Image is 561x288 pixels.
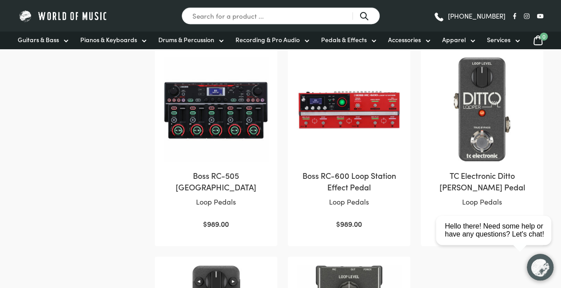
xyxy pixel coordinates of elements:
a: Boss RC-600 Loop Station Effect PedalLoop Pedals $989.00 [297,57,401,230]
input: Search for a product ... [181,7,380,24]
img: World of Music [18,9,109,23]
span: Pedals & Effects [321,35,367,44]
img: Boss RC-600 Top [297,57,401,162]
h2: Boss RC-600 Loop Station Effect Pedal [297,170,401,192]
span: Pianos & Keyboards [80,35,137,44]
h2: TC Electronic Ditto [PERSON_NAME] Pedal [430,170,534,192]
img: Boss RC505 MKII Front [164,57,268,162]
a: Boss RC-505 [GEOGRAPHIC_DATA]Loop Pedals $989.00 [164,57,268,230]
iframe: Chat with our support team [432,190,561,288]
span: 0 [540,32,548,40]
bdi: 989.00 [203,219,229,229]
a: TC Electronic Ditto [PERSON_NAME] PedalLoop Pedals $169.00 [430,57,534,230]
span: $ [203,219,207,229]
span: Apparel [442,35,466,44]
p: Loop Pedals [430,196,534,208]
p: Loop Pedals [297,196,401,208]
span: Drums & Percussion [158,35,214,44]
span: $ [336,219,340,229]
bdi: 989.00 [336,219,362,229]
a: [PHONE_NUMBER] [433,9,506,23]
span: Recording & Pro Audio [235,35,300,44]
img: TC Electronic Ditto Looper front [430,57,534,162]
h2: Boss RC-505 [GEOGRAPHIC_DATA] [164,170,268,192]
p: Loop Pedals [164,196,268,208]
span: Services [487,35,510,44]
span: Accessories [388,35,421,44]
span: [PHONE_NUMBER] [448,12,506,19]
span: Guitars & Bass [18,35,59,44]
